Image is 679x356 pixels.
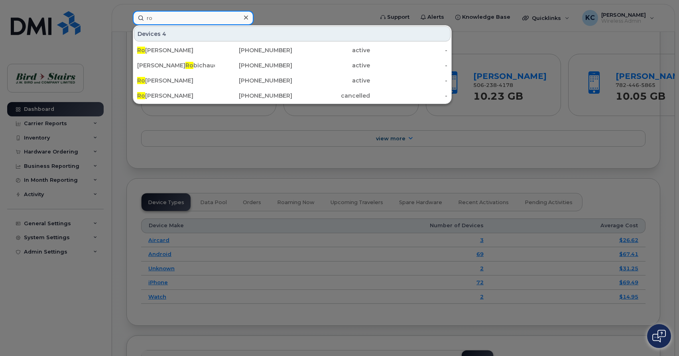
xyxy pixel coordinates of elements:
[370,77,448,85] div: -
[137,77,215,85] div: [PERSON_NAME]
[134,73,451,88] a: Ro[PERSON_NAME][PHONE_NUMBER]active-
[134,43,451,57] a: Ro[PERSON_NAME][PHONE_NUMBER]active-
[137,61,215,69] div: [PERSON_NAME] bichaud
[292,61,370,69] div: active
[185,62,193,69] span: Ro
[370,46,448,54] div: -
[137,46,215,54] div: [PERSON_NAME]
[134,26,451,41] div: Devices
[137,47,145,54] span: Ro
[292,77,370,85] div: active
[133,11,254,25] input: Find something...
[292,46,370,54] div: active
[215,92,293,100] div: [PHONE_NUMBER]
[370,61,448,69] div: -
[215,46,293,54] div: [PHONE_NUMBER]
[137,77,145,84] span: Ro
[134,58,451,73] a: [PERSON_NAME]Robichaud[PHONE_NUMBER]active-
[134,89,451,103] a: Ro[PERSON_NAME][PHONE_NUMBER]cancelled-
[215,77,293,85] div: [PHONE_NUMBER]
[137,92,145,99] span: Ro
[370,92,448,100] div: -
[292,92,370,100] div: cancelled
[652,330,666,342] img: Open chat
[137,92,215,100] div: [PERSON_NAME]
[215,61,293,69] div: [PHONE_NUMBER]
[162,30,166,38] span: 4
